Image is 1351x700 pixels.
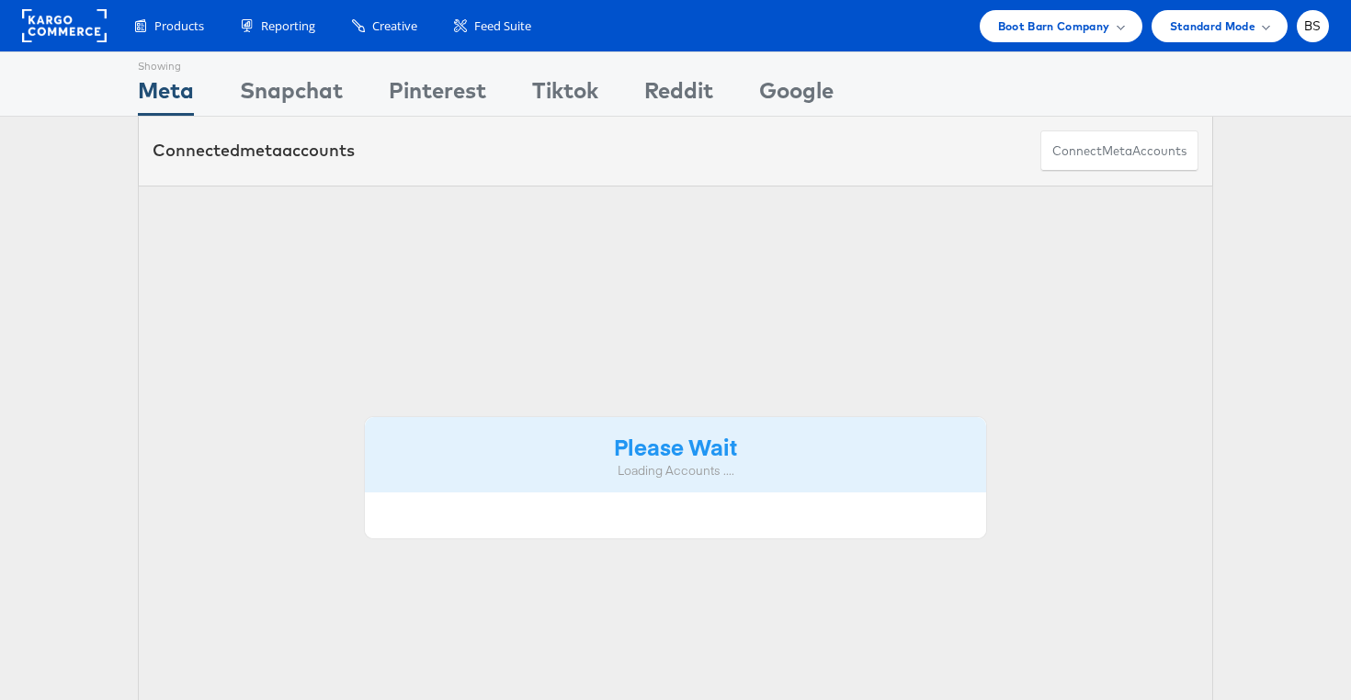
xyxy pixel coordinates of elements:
strong: Please Wait [614,431,737,461]
span: Creative [372,17,417,35]
div: Loading Accounts .... [379,462,972,480]
button: ConnectmetaAccounts [1040,130,1198,172]
div: Google [759,74,834,116]
span: Standard Mode [1170,17,1255,36]
div: Showing [138,52,194,74]
div: Connected accounts [153,139,355,163]
span: Boot Barn Company [998,17,1110,36]
div: Reddit [644,74,713,116]
div: Meta [138,74,194,116]
span: meta [240,140,282,161]
div: Pinterest [389,74,486,116]
div: Tiktok [532,74,598,116]
span: BS [1304,20,1322,32]
span: Feed Suite [474,17,531,35]
span: meta [1102,142,1132,160]
div: Snapchat [240,74,343,116]
span: Reporting [261,17,315,35]
span: Products [154,17,204,35]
